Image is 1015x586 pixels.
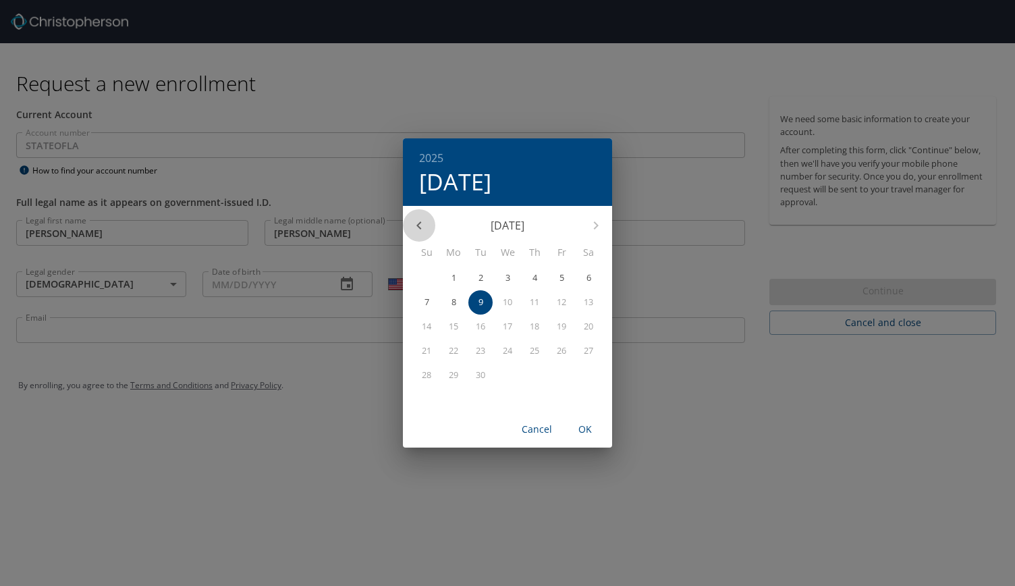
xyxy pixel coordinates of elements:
[451,273,456,282] p: 1
[441,245,466,260] span: Mo
[424,298,429,307] p: 7
[478,298,483,307] p: 9
[495,245,520,260] span: We
[478,273,483,282] p: 2
[549,245,574,260] span: Fr
[520,421,553,438] span: Cancel
[441,266,466,290] button: 1
[522,266,547,290] button: 4
[559,273,564,282] p: 5
[569,421,601,438] span: OK
[414,245,439,260] span: Su
[419,167,491,196] button: [DATE]
[515,417,558,442] button: Cancel
[419,149,443,167] button: 2025
[468,266,493,290] button: 2
[468,245,493,260] span: Tu
[576,245,601,260] span: Sa
[505,273,510,282] p: 3
[549,266,574,290] button: 5
[586,273,591,282] p: 6
[522,245,547,260] span: Th
[414,290,439,315] button: 7
[576,266,601,290] button: 6
[468,290,493,315] button: 9
[441,290,466,315] button: 8
[564,417,607,442] button: OK
[451,298,456,307] p: 8
[532,273,537,282] p: 4
[435,217,580,234] p: [DATE]
[495,266,520,290] button: 3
